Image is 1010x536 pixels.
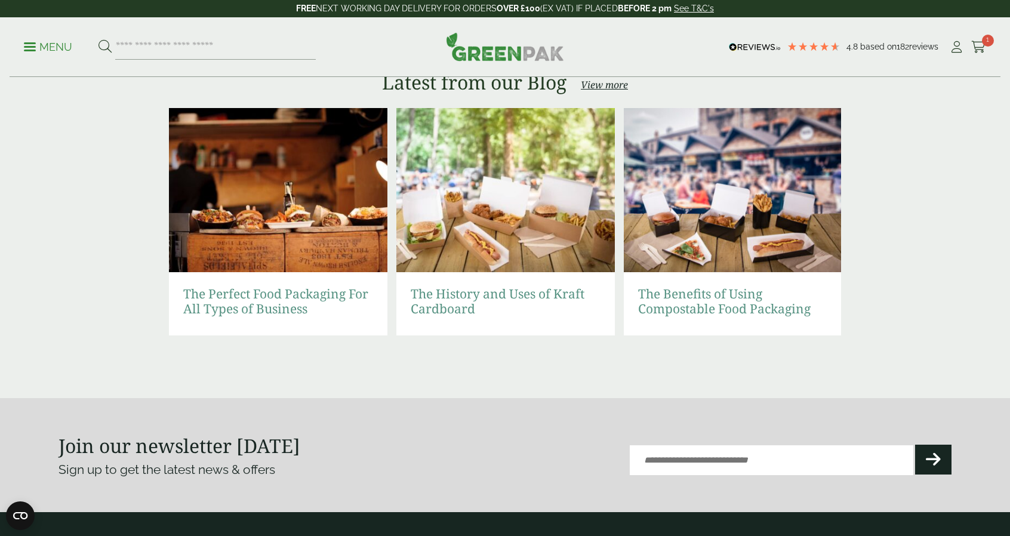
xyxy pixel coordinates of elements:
strong: FREE [296,4,316,13]
a: The Benefits of Using Compostable Food Packaging [638,287,828,316]
a: See T&C's [674,4,714,13]
button: Open CMP widget [6,501,35,530]
strong: BEFORE 2 pm [618,4,672,13]
a: 1 [971,38,986,56]
span: 1 [982,35,994,47]
i: Cart [971,41,986,53]
span: Based on [860,42,897,51]
span: 4.8 [846,42,860,51]
img: Food Packaging with Food [169,108,387,272]
span: reviews [909,42,938,51]
div: 4.79 Stars [787,41,840,52]
a: The History and Uses of Kraft Cardboard [411,287,601,316]
p: Sign up to get the latest news & offers [58,460,460,479]
img: GreenPak Supplies [446,32,564,61]
h2: Latest from our Blog [382,71,566,94]
strong: Join our newsletter [DATE] [58,433,300,458]
a: Menu [24,40,72,52]
a: The Perfect Food Packaging For All Types of Business [183,287,373,316]
img: REVIEWS.io [729,43,781,51]
img: Kraft Cardboard [396,108,615,272]
i: My Account [949,41,964,53]
span: 182 [897,42,909,51]
a: View more [581,78,628,92]
strong: OVER £100 [497,4,540,13]
p: Menu [24,40,72,54]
